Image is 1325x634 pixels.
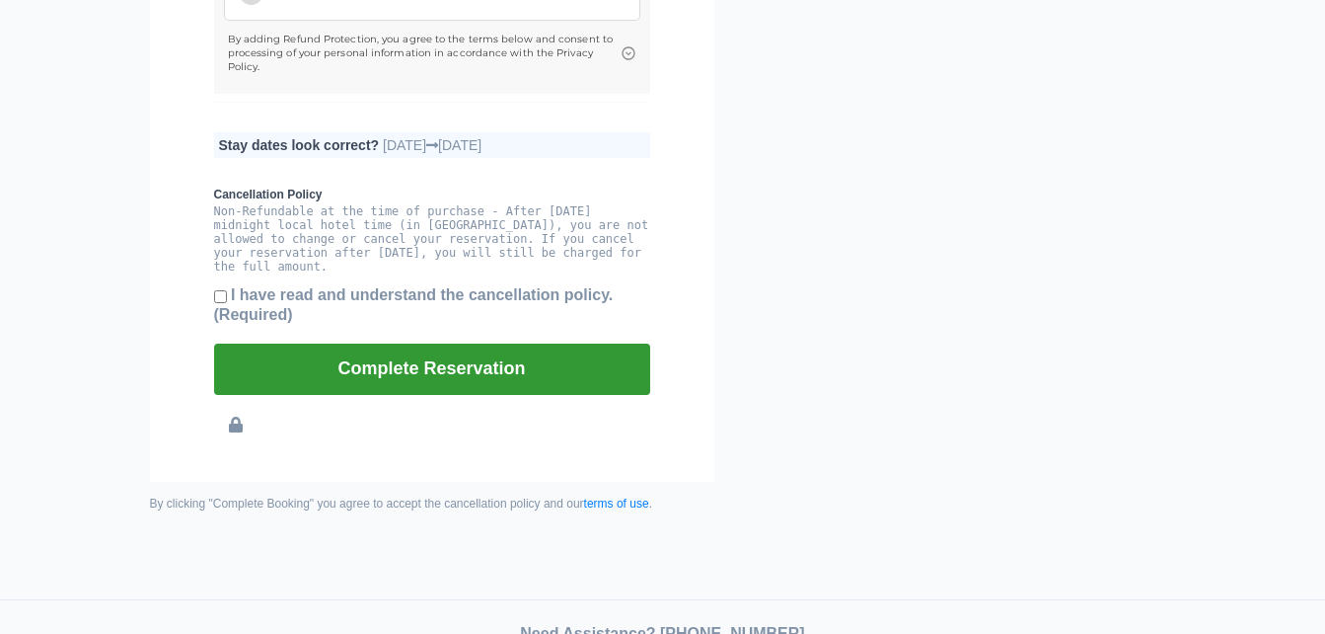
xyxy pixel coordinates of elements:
[214,188,650,201] b: Cancellation Policy
[214,290,227,303] input: I have read and understand the cancellation policy.(Required)
[219,137,380,153] b: Stay dates look correct?
[214,286,614,322] b: I have read and understand the cancellation policy.
[150,497,714,511] small: By clicking "Complete Booking" you agree to accept the cancellation policy and our .
[214,204,650,274] pre: Non-Refundable at the time of purchase - After [DATE] midnight local hotel time (in [GEOGRAPHIC_D...
[383,137,481,153] span: [DATE] [DATE]
[584,497,649,511] a: terms of use
[214,344,650,395] button: Complete Reservation
[214,306,293,323] span: (Required)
